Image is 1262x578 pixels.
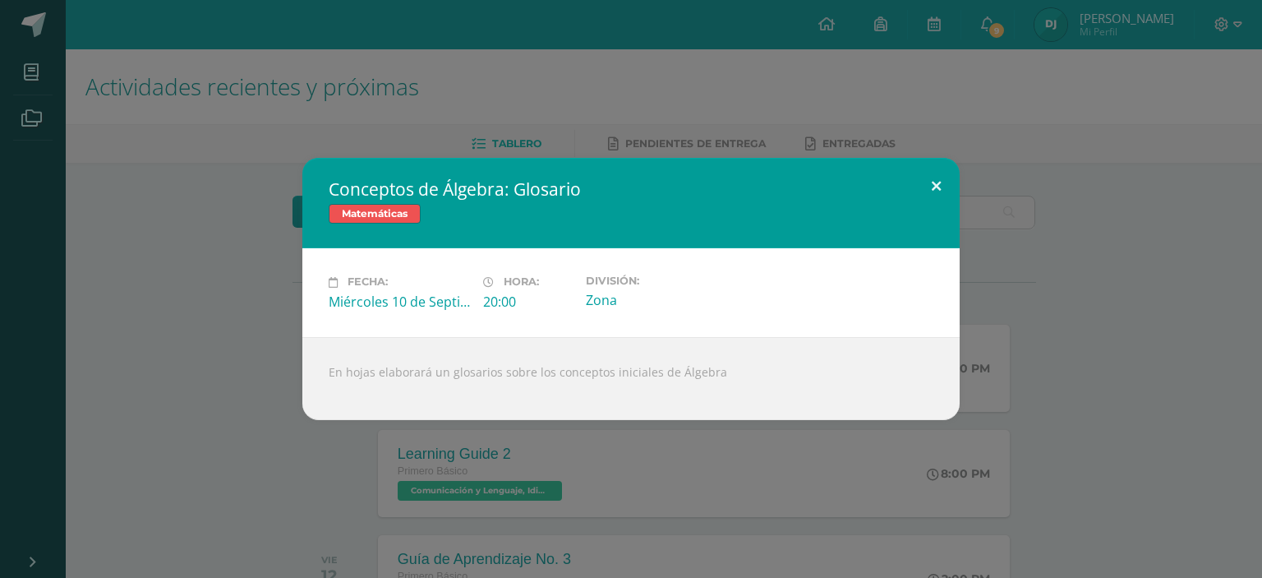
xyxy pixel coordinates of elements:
span: Hora: [504,276,539,289]
label: División: [586,275,727,287]
button: Close (Esc) [913,158,960,214]
div: En hojas elaborará un glosarios sobre los conceptos iniciales de Álgebra [302,337,960,420]
div: Zona [586,291,727,309]
div: 20:00 [483,293,573,311]
span: Matemáticas [329,204,421,224]
span: Fecha: [348,276,388,289]
div: Miércoles 10 de Septiembre [329,293,470,311]
h2: Conceptos de Álgebra: Glosario [329,178,933,201]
